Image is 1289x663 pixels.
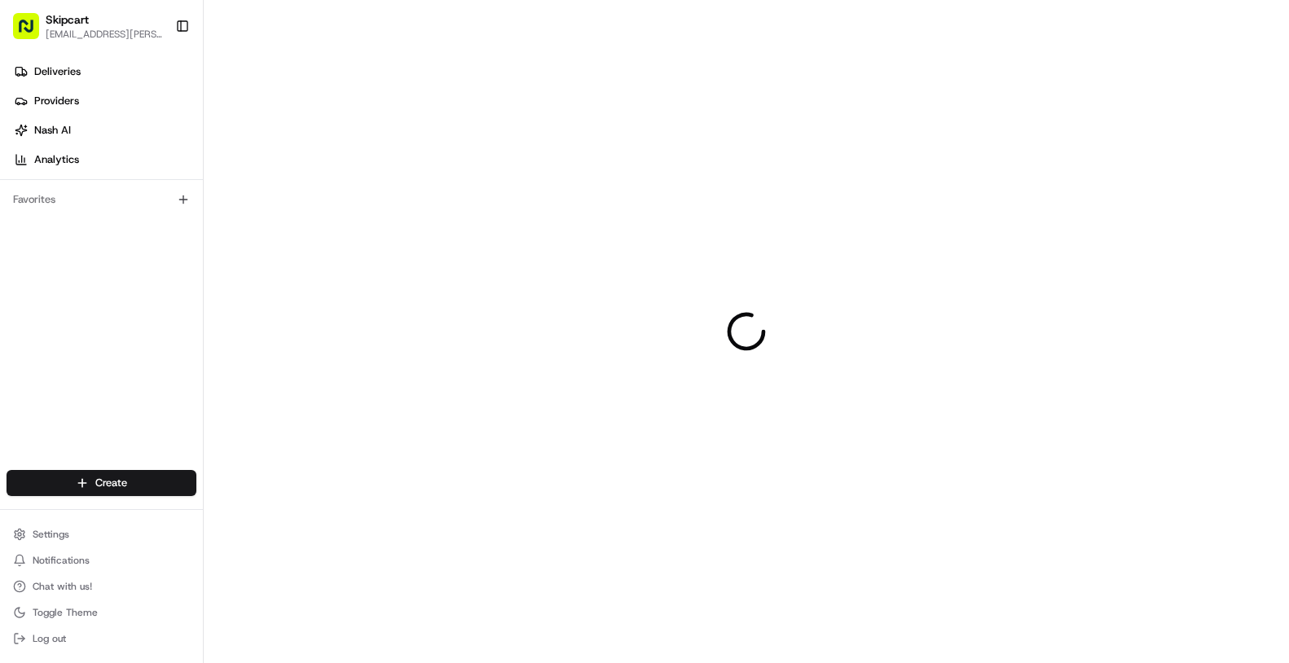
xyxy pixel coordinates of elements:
a: Nash AI [7,117,203,143]
a: Deliveries [7,59,203,85]
span: Log out [33,632,66,645]
span: Settings [33,528,69,541]
span: Toggle Theme [33,606,98,619]
button: Skipcart [46,11,89,28]
button: Create [7,470,196,496]
button: Toggle Theme [7,601,196,624]
span: Deliveries [34,64,81,79]
a: Analytics [7,147,203,173]
button: [EMAIL_ADDRESS][PERSON_NAME][DOMAIN_NAME] [46,28,162,41]
button: Notifications [7,549,196,572]
span: Chat with us! [33,580,92,593]
div: Favorites [7,187,196,213]
a: Providers [7,88,203,114]
span: Nash AI [34,123,71,138]
button: Log out [7,627,196,650]
span: Notifications [33,554,90,567]
button: Settings [7,523,196,546]
span: Create [95,476,127,490]
button: Skipcart[EMAIL_ADDRESS][PERSON_NAME][DOMAIN_NAME] [7,7,169,46]
span: Analytics [34,152,79,167]
span: Providers [34,94,79,108]
button: Chat with us! [7,575,196,598]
